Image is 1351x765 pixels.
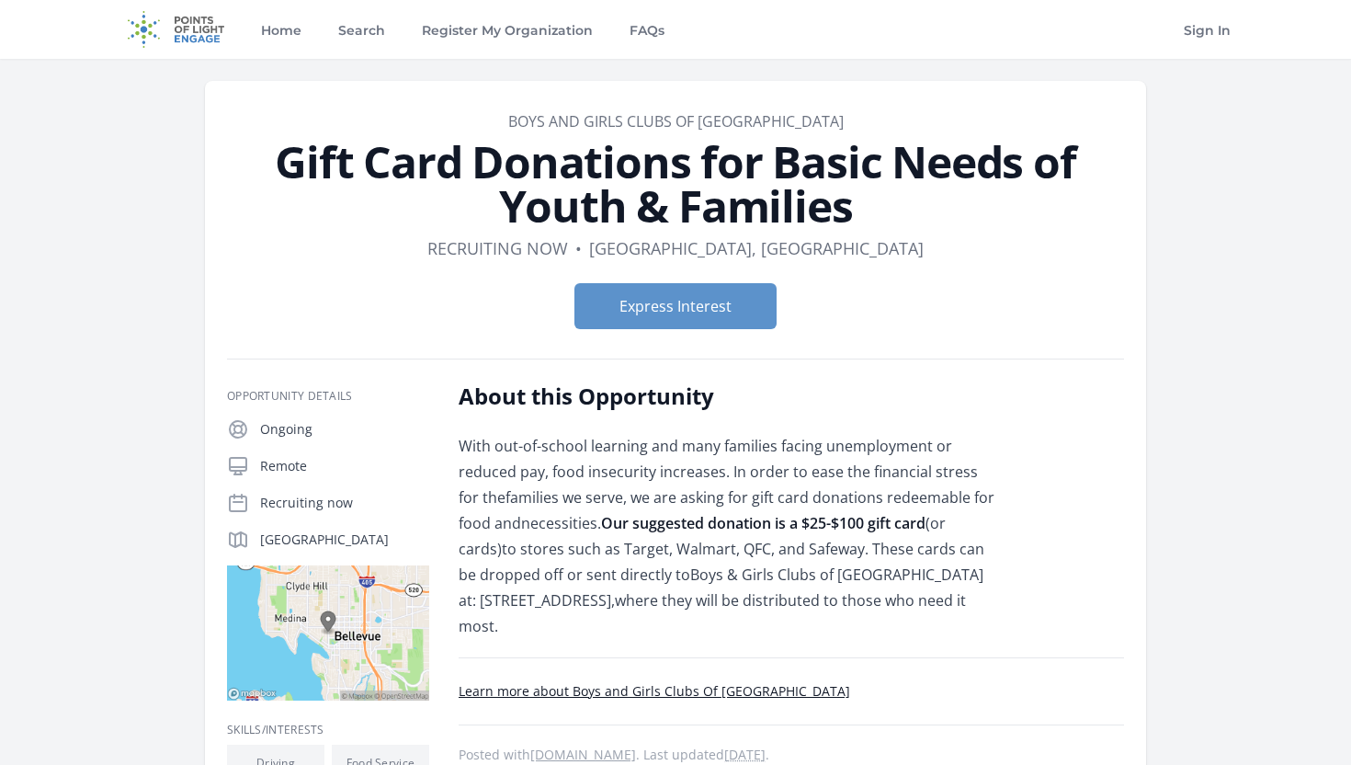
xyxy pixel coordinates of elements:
p: Ongoing [260,420,429,439]
p: Remote [260,457,429,475]
a: [DOMAIN_NAME] [530,746,636,763]
button: Express Interest [574,283,777,329]
p: With out-of-school learning and many families facing unemployment or reduced pay, food insecurity... [459,433,996,639]
dd: [GEOGRAPHIC_DATA], [GEOGRAPHIC_DATA] [589,235,924,261]
a: Boys and Girls Clubs Of [GEOGRAPHIC_DATA] [508,111,844,131]
div: • [575,235,582,261]
h3: Skills/Interests [227,723,429,737]
abbr: Mon, Jan 30, 2023 5:13 AM [724,746,766,763]
p: [GEOGRAPHIC_DATA] [260,531,429,549]
h3: Opportunity Details [227,389,429,404]
p: Posted with . Last updated . [459,748,1124,762]
p: Recruiting now [260,494,429,512]
dd: Recruiting now [427,235,568,261]
strong: Our suggested donation is a $25-$100 gift card [601,513,925,533]
h1: Gift Card Donations for Basic Needs of Youth & Families [227,140,1124,228]
h2: About this Opportunity [459,382,996,411]
img: Map [227,565,429,701]
a: Learn more about Boys and Girls Clubs Of [GEOGRAPHIC_DATA] [459,682,850,700]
